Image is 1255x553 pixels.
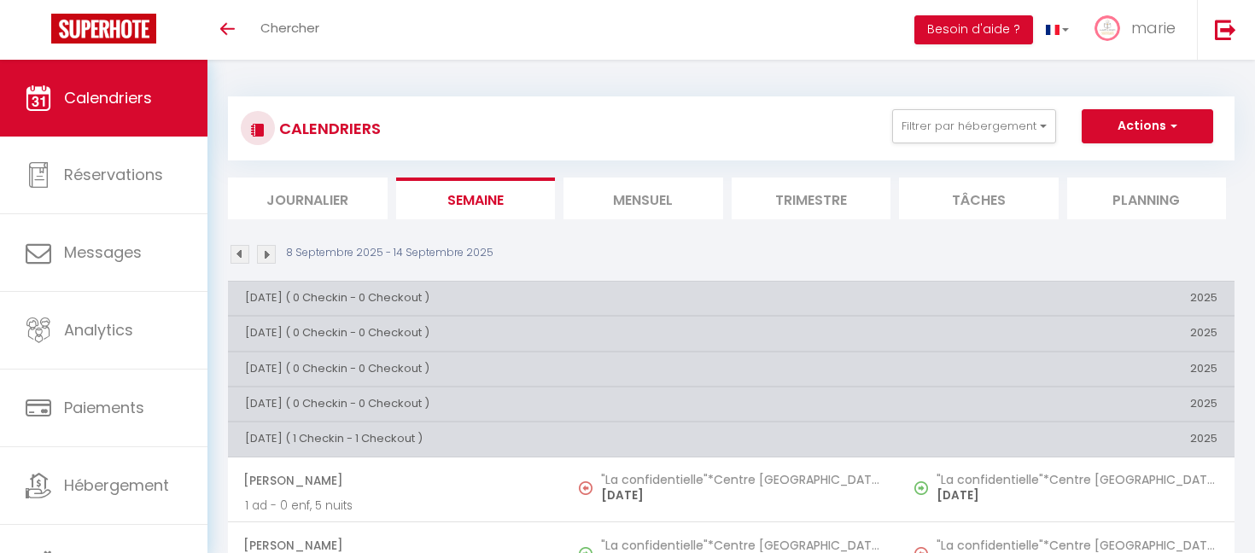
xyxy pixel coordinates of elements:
[243,464,546,497] span: [PERSON_NAME]
[937,538,1217,552] h5: "La confidentielle"*Centre [GEOGRAPHIC_DATA]*Terrasse
[396,178,556,219] li: Semaine
[1067,178,1227,219] li: Planning
[563,178,723,219] li: Mensuel
[228,387,899,421] th: [DATE] ( 0 Checkin - 0 Checkout )
[601,486,882,504] p: [DATE]
[228,178,388,219] li: Journalier
[286,245,493,261] p: 8 Septembre 2025 - 14 Septembre 2025
[899,317,1235,351] th: 2025
[228,281,899,315] th: [DATE] ( 0 Checkin - 0 Checkout )
[899,281,1235,315] th: 2025
[228,352,899,386] th: [DATE] ( 0 Checkin - 0 Checkout )
[64,87,152,108] span: Calendriers
[228,422,899,457] th: [DATE] ( 1 Checkin - 1 Checkout )
[51,14,156,44] img: Super Booking
[64,397,144,418] span: Paiements
[275,109,381,148] h3: CALENDRIERS
[64,164,163,185] span: Réservations
[64,242,142,263] span: Messages
[228,317,899,351] th: [DATE] ( 0 Checkin - 0 Checkout )
[892,109,1056,143] button: Filtrer par hébergement
[601,538,882,552] h5: "La confidentielle"*Centre [GEOGRAPHIC_DATA]*Terrasse
[899,352,1235,386] th: 2025
[899,387,1235,421] th: 2025
[601,473,882,486] h5: "La confidentielle"*Centre [GEOGRAPHIC_DATA]*Terrasse
[1215,19,1236,40] img: logout
[1131,17,1176,38] span: marie
[914,15,1033,44] button: Besoin d'aide ?
[64,319,133,341] span: Analytics
[1094,15,1120,41] img: ...
[899,422,1235,457] th: 2025
[1082,109,1213,143] button: Actions
[937,473,1217,486] h5: "La confidentielle"*Centre [GEOGRAPHIC_DATA]*Terrasse
[579,481,592,495] img: NO IMAGE
[245,497,546,515] p: 1 ad - 0 enf, 5 nuits
[732,178,891,219] li: Trimestre
[914,481,928,495] img: NO IMAGE
[937,486,1217,504] p: [DATE]
[64,474,169,496] span: Hébergement
[260,19,319,37] span: Chercher
[899,178,1059,219] li: Tâches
